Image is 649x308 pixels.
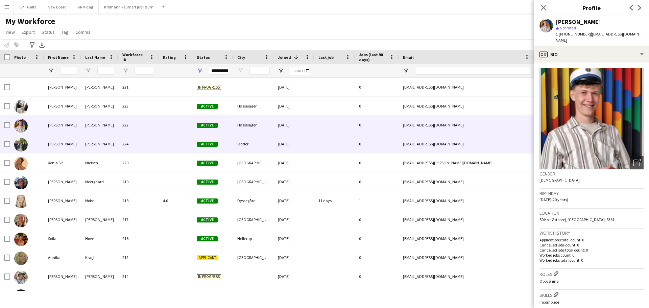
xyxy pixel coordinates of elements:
div: [EMAIL_ADDRESS][DOMAIN_NAME] [399,116,534,134]
app-action-btn: Advanced filters [28,41,36,49]
h3: Roles [539,270,644,277]
div: 0 [355,153,399,172]
div: Nielsen [81,153,118,172]
div: Hellerup [233,229,274,248]
span: Opbygning [539,279,558,284]
span: Active [197,236,218,241]
span: Active [197,104,218,109]
button: New Board [42,0,72,14]
div: Kragh [81,248,118,267]
span: [DATE] (20 years) [539,197,568,202]
div: 11 days [314,191,355,210]
div: 0 [355,78,399,96]
div: [DATE] [274,229,314,248]
span: Not rated [560,25,576,30]
div: [EMAIL_ADDRESS][DOMAIN_NAME] [399,286,534,305]
span: Active [197,142,218,147]
div: [PERSON_NAME] [81,135,118,153]
span: Active [197,123,218,128]
div: 222 [118,116,159,134]
div: [EMAIL_ADDRESS][DOMAIN_NAME] [399,172,534,191]
div: [PERSON_NAME] [81,116,118,134]
span: Photo [14,55,26,60]
div: [PERSON_NAME] [44,286,81,305]
div: 0 [355,267,399,286]
div: [PERSON_NAME] [44,267,81,286]
div: [DATE] [274,210,314,229]
h3: Location [539,210,644,216]
img: Sofia Hove [14,233,28,246]
p: Incomplete [539,300,644,305]
span: Status [197,55,210,60]
p: Cancelled jobs total count: 0 [539,247,644,253]
h3: Skills [539,291,644,298]
a: Status [39,28,57,37]
div: [PERSON_NAME] [44,210,81,229]
p: Worked jobs count: 0 [539,253,644,258]
button: Open Filter Menu [278,68,284,74]
div: [DATE] [274,172,314,191]
img: Xenia Sif Nielsen [14,157,28,170]
div: Hasling [81,286,118,305]
div: [EMAIL_ADDRESS][DOMAIN_NAME] [399,97,534,115]
input: Joined Filter Input [290,67,310,75]
div: Hellerup [233,286,274,305]
h3: Profile [534,3,649,12]
p: Applications total count: 0 [539,237,644,242]
div: 0 [355,172,399,191]
div: 212 [118,248,159,267]
div: 0 [355,97,399,115]
img: Noelle Holst [14,195,28,208]
span: Rating [163,55,176,60]
input: Workforce ID Filter Input [135,67,155,75]
span: My Workforce [5,16,55,26]
img: Sebastian Jørgensen [14,138,28,151]
div: [GEOGRAPHIC_DATA] [233,153,274,172]
div: 220 [118,153,159,172]
div: [GEOGRAPHIC_DATA] [233,172,274,191]
span: Workforce ID [122,52,147,62]
span: City [237,55,245,60]
button: CPH Galla [14,0,42,14]
div: Open photos pop-in [630,156,644,169]
a: View [3,28,18,37]
div: Hove [81,229,118,248]
div: [DATE] [274,97,314,115]
div: [GEOGRAPHIC_DATA] [233,210,274,229]
div: 218 [118,191,159,210]
div: [DATE] [274,135,314,153]
span: Active [197,180,218,185]
span: In progress [197,274,221,279]
img: Oskar Stengaard [14,119,28,133]
div: [PERSON_NAME] [81,97,118,115]
button: Open Filter Menu [85,68,91,74]
h3: Work history [539,230,644,236]
div: [DATE] [274,153,314,172]
div: [PERSON_NAME] [44,135,81,153]
span: In progress [197,85,221,90]
img: Silja Weigelt Jensen [14,214,28,227]
div: [EMAIL_ADDRESS][DOMAIN_NAME] [399,78,534,96]
span: Active [197,217,218,222]
p: Cancelled jobs count: 0 [539,242,644,247]
div: [PERSON_NAME] [44,191,81,210]
div: 221 [118,78,159,96]
div: [EMAIL_ADDRESS][DOMAIN_NAME] [399,248,534,267]
div: [PERSON_NAME] [81,210,118,229]
div: 214 [118,267,159,286]
span: t. [PHONE_NUMBER] [556,31,591,37]
div: Hasselager [233,116,274,134]
div: [PERSON_NAME] [44,97,81,115]
div: Bio [534,46,649,63]
div: 223 [118,97,159,115]
div: Neergaard [81,172,118,191]
input: City Filter Input [249,67,270,75]
div: [DATE] [274,78,314,96]
span: Tag [62,29,69,35]
img: Crew avatar or photo [539,68,644,169]
p: Worked jobs total count: 0 [539,258,644,263]
span: Applicant [197,255,218,260]
div: Holst [81,191,118,210]
div: [DATE] [274,116,314,134]
span: View [5,29,15,35]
